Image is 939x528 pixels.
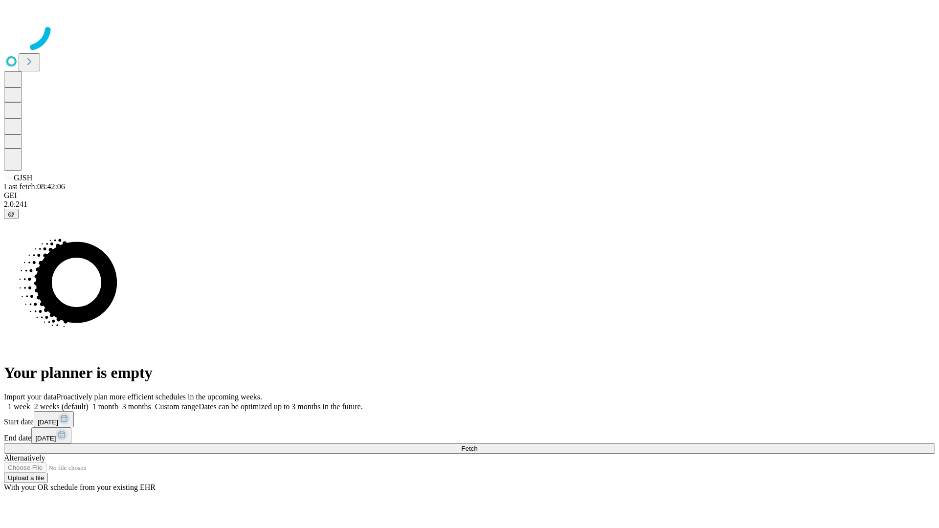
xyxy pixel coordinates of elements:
[31,427,71,443] button: [DATE]
[57,393,262,401] span: Proactively plan more efficient schedules in the upcoming weeks.
[4,364,935,382] h1: Your planner is empty
[4,473,48,483] button: Upload a file
[4,182,65,191] span: Last fetch: 08:42:06
[4,200,935,209] div: 2.0.241
[155,402,199,411] span: Custom range
[14,174,32,182] span: GJSH
[4,443,935,454] button: Fetch
[461,445,477,452] span: Fetch
[4,191,935,200] div: GEI
[4,209,19,219] button: @
[34,411,74,427] button: [DATE]
[4,483,156,491] span: With your OR schedule from your existing EHR
[35,435,56,442] span: [DATE]
[8,402,30,411] span: 1 week
[4,411,935,427] div: Start date
[4,393,57,401] span: Import your data
[38,418,58,426] span: [DATE]
[122,402,151,411] span: 3 months
[4,454,45,462] span: Alternatively
[92,402,118,411] span: 1 month
[4,427,935,443] div: End date
[34,402,89,411] span: 2 weeks (default)
[8,210,15,218] span: @
[199,402,362,411] span: Dates can be optimized up to 3 months in the future.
